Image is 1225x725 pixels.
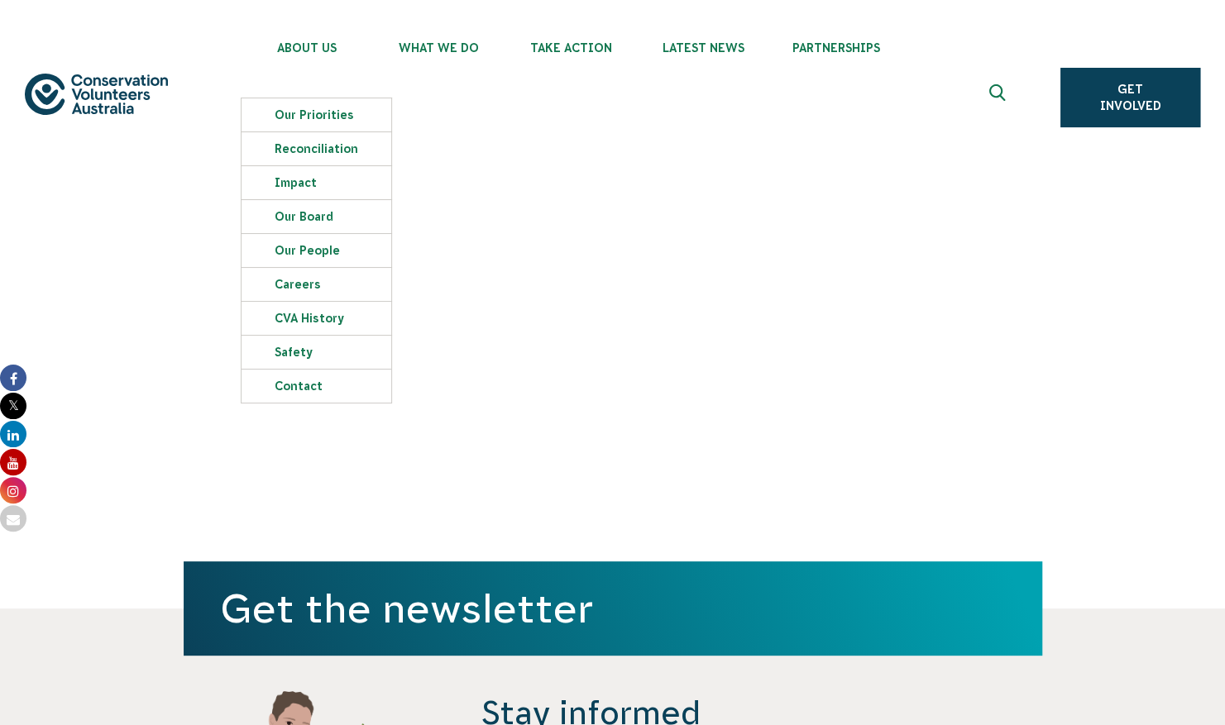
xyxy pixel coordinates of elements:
a: CVA history [242,302,391,335]
h1: Get the newsletter [220,586,1006,631]
a: Contact [242,370,391,403]
span: Partnerships [770,41,902,55]
img: logo.svg [25,74,168,115]
span: About Us [241,41,373,55]
span: Expand search box [989,84,1010,111]
span: Take Action [505,41,638,55]
span: What We Do [373,41,505,55]
a: Get Involved [1060,68,1200,127]
span: Latest News [638,41,770,55]
a: Our People [242,234,391,267]
a: Our Board [242,200,391,233]
a: Safety [242,336,391,369]
a: Careers [242,268,391,301]
a: Reconciliation [242,132,391,165]
a: Impact [242,166,391,199]
a: Our Priorities [242,98,391,131]
button: Expand search box Close search box [979,78,1019,117]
